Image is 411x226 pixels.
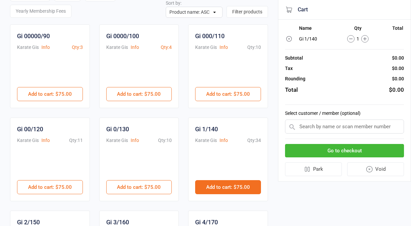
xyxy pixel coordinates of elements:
[334,25,382,33] th: Qty
[347,162,404,176] button: Void
[17,87,83,101] button: Add to cart: $75.00
[383,25,403,33] th: Total
[10,5,72,18] div: Yearly Membership Fees
[195,44,217,51] div: Karate Gis
[106,44,128,51] div: Karate Gis
[220,137,228,144] button: Info
[334,35,382,43] div: 1
[285,144,404,158] button: Go to checkout
[106,31,139,41] div: Gi 0000/100
[392,55,404,62] div: $0.00
[285,65,293,72] div: Tax
[285,75,305,82] div: Rounding
[285,86,298,94] div: Total
[17,137,39,144] div: Karate Gis
[161,44,172,51] div: Qty: 4
[166,0,181,6] label: Sort by:
[106,180,172,194] button: Add to cart: $75.00
[247,44,261,51] div: Qty: 10
[195,137,217,144] div: Karate Gis
[285,55,303,62] div: Subtotal
[17,125,43,134] div: Gi 00/120
[247,137,261,144] div: Qty: 34
[131,44,139,51] button: Info
[285,120,404,134] input: Search by name or scan member number
[131,137,139,144] button: Info
[158,137,172,144] div: Qty: 10
[69,137,83,144] div: Qty: 11
[17,31,50,41] div: Gi 00000/90
[106,125,129,134] div: Gi 0/130
[299,25,333,33] th: Name
[195,180,261,194] button: Add to cart: $75.00
[299,34,333,44] td: Gi 1/140
[17,180,83,194] button: Add to cart: $75.00
[227,6,268,18] button: Filter products
[17,44,39,51] div: Karate Gis
[220,44,228,51] button: Info
[392,65,404,72] div: $0.00
[195,31,225,41] div: Gi 000/110
[41,44,50,51] button: Info
[285,162,342,176] button: Park
[72,44,83,51] div: Qty: 3
[41,137,50,144] button: Info
[195,125,218,134] div: Gi 1/140
[195,87,261,101] button: Add to cart: $75.00
[389,86,404,94] div: $0.00
[106,137,128,144] div: Karate Gis
[106,87,172,101] button: Add to cart: $75.00
[392,75,404,82] div: $0.00
[285,110,404,117] label: Select customer / member (optional)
